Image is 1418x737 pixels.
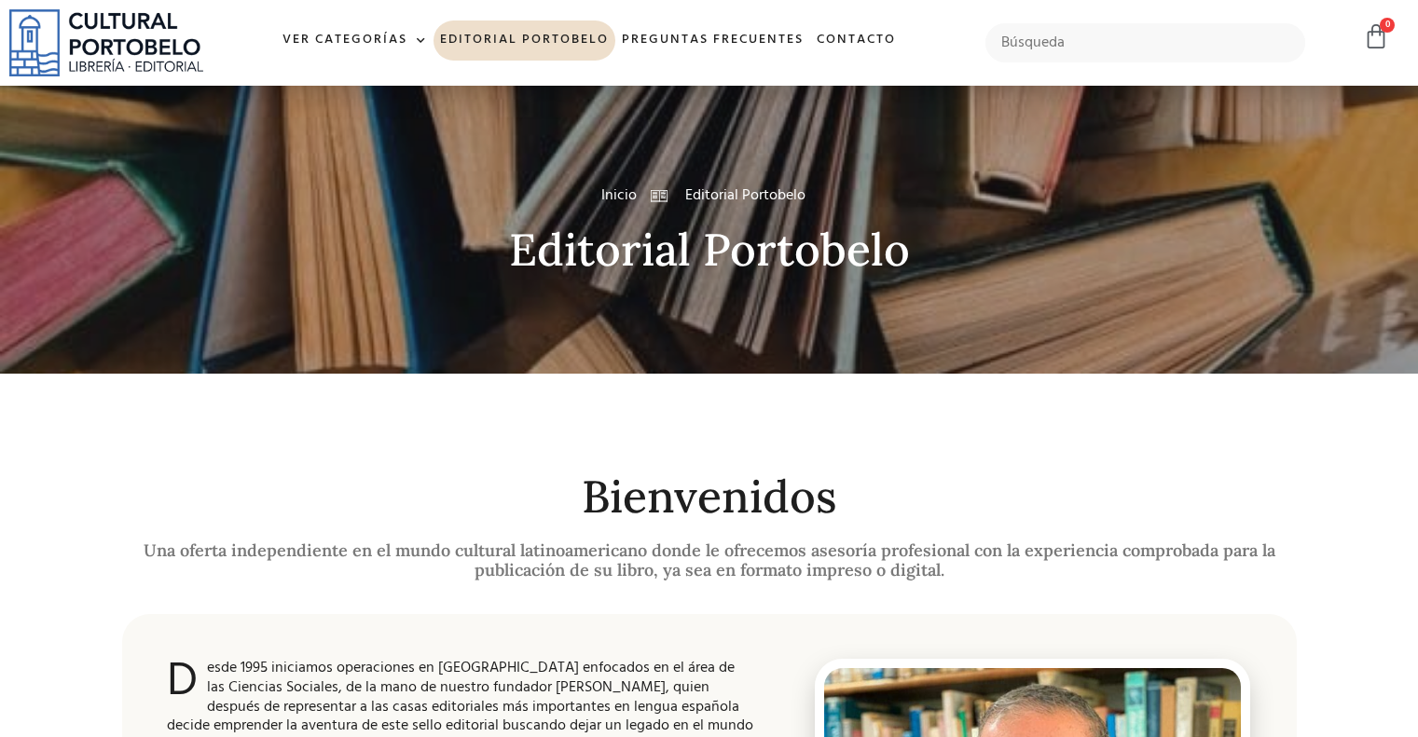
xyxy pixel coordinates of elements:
[601,184,637,207] a: Inicio
[122,225,1297,275] h2: Editorial Portobelo
[985,23,1305,62] input: Búsqueda
[1380,18,1395,33] span: 0
[276,20,434,61] a: Ver Categorías
[122,472,1297,522] h2: Bienvenidos
[122,540,1297,580] h2: Una oferta independiente en el mundo cultural latinoamericano donde le ofrecemos asesoría profesi...
[681,184,805,207] span: Editorial Portobelo
[434,20,615,61] a: Editorial Portobelo
[810,20,902,61] a: Contacto
[167,659,198,705] span: D
[1363,23,1389,50] a: 0
[615,20,810,61] a: Preguntas frecuentes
